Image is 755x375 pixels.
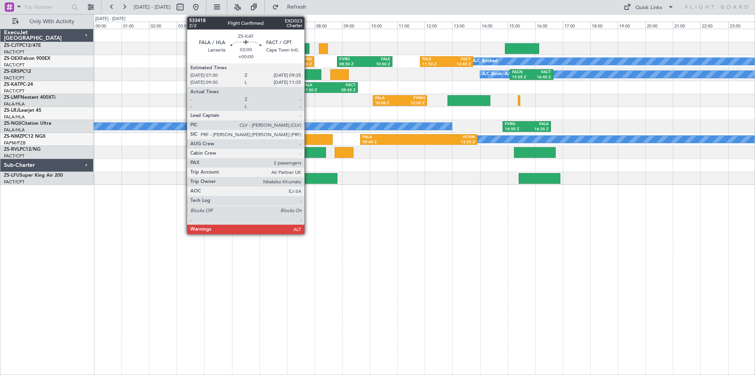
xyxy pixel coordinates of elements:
span: ZS-KAT [4,82,20,87]
div: 00:00 [94,22,122,29]
button: Only With Activity [9,15,85,28]
div: HTGW [419,135,475,140]
div: A/C Booked [505,68,530,80]
div: 08:50 Z [339,62,365,67]
div: FYWE [234,109,255,114]
div: 12:05 Z [400,101,425,106]
div: 13:45 Z [446,62,470,67]
div: 08:00 Z [273,62,312,67]
a: ZS-LRJLearjet 45 [4,108,41,113]
span: ZS-LMF [4,95,20,100]
div: FALA [363,135,419,140]
div: 03:00 [177,22,204,29]
span: Only With Activity [20,19,83,24]
span: ZS-LRJ [4,108,19,113]
div: 05:00 [232,22,260,29]
div: 08:00 [315,22,342,29]
div: FYWH [400,96,425,101]
span: ZS-DEX [4,56,20,61]
a: FALA/HLA [4,114,25,120]
a: FACT/CPT [4,153,24,159]
div: 04:30 Z [220,88,245,93]
div: 09:40 Z [363,140,419,145]
span: Refresh [280,4,313,10]
button: Quick Links [620,1,678,13]
div: 13:55 Z [419,140,475,145]
button: Refresh [269,1,316,13]
a: FACT/CPT [4,75,24,81]
div: FACT [329,83,355,88]
div: 13:00 [452,22,480,29]
div: FALA [303,83,329,88]
a: ZS-ERSPC12 [4,69,31,74]
div: 01:00 [122,22,149,29]
div: FVRG [505,122,527,127]
div: 15:05 Z [512,75,532,80]
div: FACT [220,83,245,88]
div: [DATE] - [DATE] [95,16,125,22]
div: 10:00 [370,22,397,29]
div: 16:40 Z [531,75,551,80]
div: 06:00 [260,22,287,29]
a: FALA/HLA [4,127,25,133]
div: 09:00 [342,22,370,29]
div: FALE [422,57,446,62]
span: ZS-LFU [4,173,20,178]
div: 16:35 Z [527,127,549,132]
div: 19:00 [618,22,645,29]
input: Trip Number [24,1,69,13]
div: 18:00 [590,22,618,29]
a: ZS-CJTPC12/47E [4,43,41,48]
div: FVRG [339,57,365,62]
div: FVRG [273,57,312,62]
a: FAPM/PZB [4,140,26,146]
div: A/C Booked [482,68,507,80]
div: 11:50 Z [422,62,446,67]
div: FACT [446,57,470,62]
div: 15:00 [508,22,535,29]
div: 11:00 [397,22,425,29]
a: ZS-RVLPC12/NG [4,147,41,152]
a: ZS-NGSCitation Ultra [4,121,51,126]
span: ZS-ERS [4,69,20,74]
div: 16:00 [535,22,563,29]
a: ZS-LMFNextant 400XTi [4,95,55,100]
a: ZS-KATPC-24 [4,82,33,87]
span: ZS-CJT [4,43,19,48]
div: 22:00 [700,22,728,29]
div: 10:08 Z [375,101,400,106]
div: 21:00 [673,22,700,29]
div: A/C Booked [473,55,497,67]
div: FACT [234,57,273,62]
a: FACT/CPT [4,49,24,55]
div: 14:00 [480,22,508,29]
div: 17:00 [563,22,590,29]
a: ZS-DEXFalcon 900EX [4,56,50,61]
div: FBSK [254,109,275,114]
span: [DATE] - [DATE] [134,4,171,11]
a: ZS-NMZPC12 NGX [4,134,46,139]
a: FACT/CPT [4,88,24,94]
div: FALA [527,122,549,127]
div: 07:00 [287,22,315,29]
div: 05:00 Z [234,62,273,67]
span: ZS-NMZ [4,134,22,139]
div: 09:35 Z [329,88,355,93]
div: FACT [531,70,551,75]
span: ZS-RVL [4,147,20,152]
div: 04:00 [204,22,232,29]
div: 06:40 Z [254,114,275,119]
a: FALA/HLA [4,101,25,107]
div: 05:00 Z [234,114,255,119]
div: FALA [245,83,271,88]
div: 06:30 Z [245,88,271,93]
a: FACT/CPT [4,179,24,185]
div: Quick Links [635,4,662,12]
a: FACT/CPT [4,62,24,68]
div: FACN [512,70,532,75]
span: ZS-NGS [4,121,21,126]
div: 12:00 [425,22,452,29]
div: 14:50 Z [505,127,527,132]
div: 07:30 Z [303,88,329,93]
div: FALE [365,57,390,62]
